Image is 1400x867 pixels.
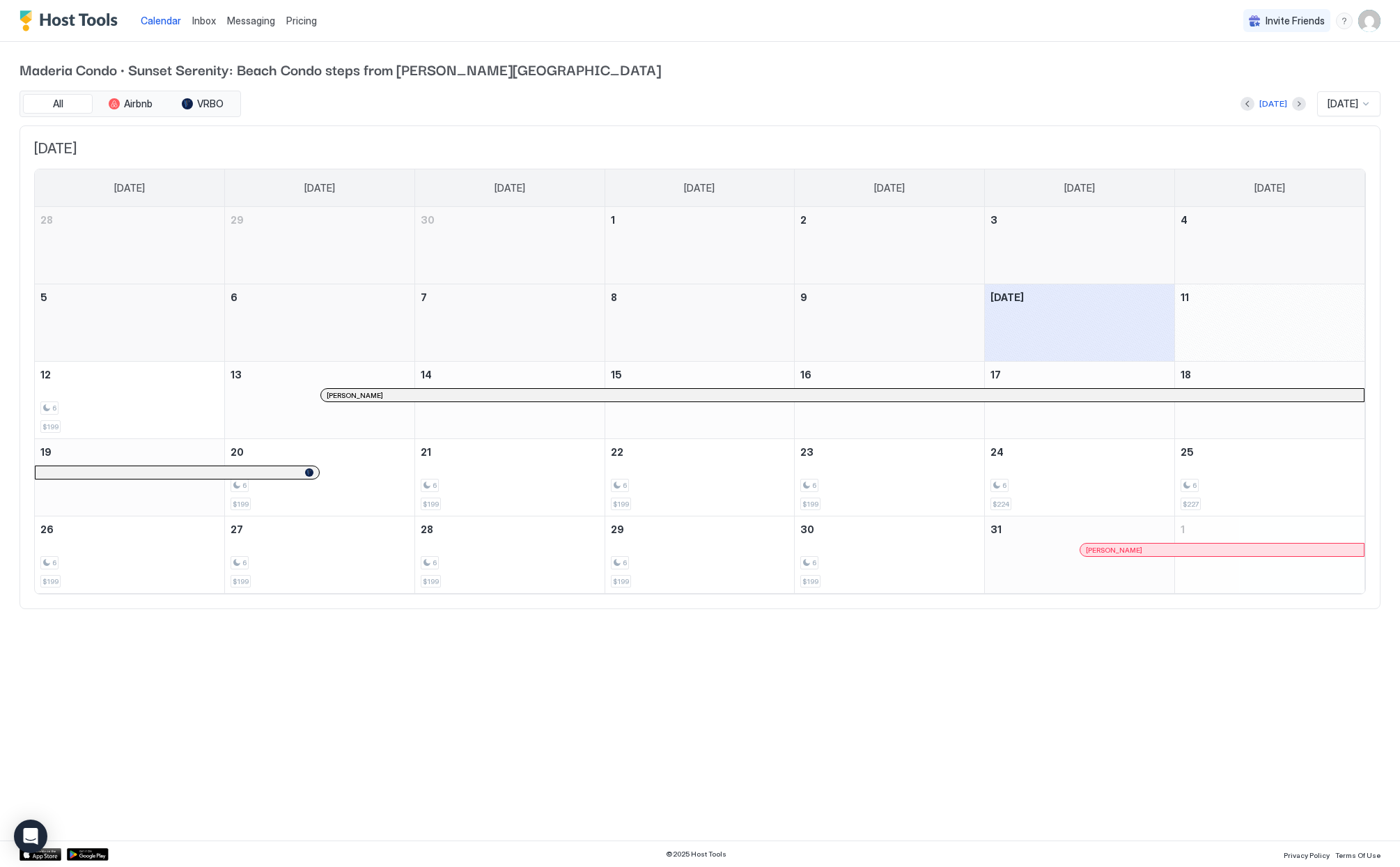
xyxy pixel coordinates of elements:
[605,284,795,310] a: October 8, 2025
[290,169,349,207] a: Monday
[42,422,59,431] span: $199
[1174,207,1364,284] td: October 4, 2025
[611,214,615,226] span: 1
[1335,847,1380,861] a: Terms Of Use
[1358,10,1380,32] div: User profile
[35,362,225,439] td: October 12, 2025
[666,850,726,859] span: © 2025 Host Tools
[605,516,795,594] td: October 29, 2025
[23,94,93,114] button: All
[421,291,427,303] span: 7
[874,182,905,194] span: [DATE]
[990,214,997,226] span: 3
[95,94,165,114] button: Airbnb
[812,558,816,567] span: 6
[100,169,159,207] a: Sunday
[795,439,985,516] td: October 23, 2025
[225,516,414,542] a: October 27, 2025
[227,15,275,26] span: Messaging
[795,439,984,465] a: October 23, 2025
[231,291,238,303] span: 6
[1284,851,1330,859] span: Privacy Policy
[124,98,153,110] span: Airbnb
[1336,13,1353,29] div: menu
[40,214,53,226] span: 28
[990,369,1001,381] span: 17
[35,284,225,362] td: October 5, 2025
[613,500,629,509] span: $199
[495,182,525,194] span: [DATE]
[684,182,715,194] span: [DATE]
[605,207,795,284] td: October 1, 2025
[985,207,1174,233] a: October 3, 2025
[1240,169,1299,207] a: Saturday
[985,207,1175,284] td: October 3, 2025
[985,362,1175,439] td: October 17, 2025
[231,214,244,226] span: 29
[860,169,919,207] a: Thursday
[20,91,241,117] div: tab-group
[414,207,605,284] td: September 30, 2025
[35,284,224,310] a: October 5, 2025
[35,362,224,388] a: October 12, 2025
[415,207,605,233] a: September 30, 2025
[433,558,437,567] span: 6
[286,15,317,27] span: Pricing
[611,523,624,535] span: 29
[242,481,247,490] span: 6
[1266,15,1325,27] span: Invite Friends
[985,516,1175,594] td: October 31, 2025
[414,439,605,516] td: October 21, 2025
[812,481,816,490] span: 6
[67,848,109,861] div: Google Play Store
[1192,481,1197,490] span: 6
[795,284,984,310] a: October 9, 2025
[1002,481,1006,490] span: 6
[611,291,617,303] span: 8
[802,500,818,509] span: $199
[1181,446,1194,458] span: 25
[327,391,383,400] span: [PERSON_NAME]
[225,284,414,310] a: October 6, 2025
[415,284,605,310] a: October 7, 2025
[985,284,1174,310] a: October 10, 2025
[1284,847,1330,861] a: Privacy Policy
[141,15,181,26] span: Calendar
[1259,98,1287,110] div: [DATE]
[1174,516,1364,594] td: November 1, 2025
[795,284,985,362] td: October 9, 2025
[20,10,124,31] a: Host Tools Logo
[795,207,984,233] a: October 2, 2025
[605,516,795,542] a: October 29, 2025
[605,362,795,388] a: October 15, 2025
[423,500,439,509] span: $199
[414,516,605,594] td: October 28, 2025
[35,516,225,594] td: October 26, 2025
[1086,546,1142,555] span: [PERSON_NAME]
[225,207,415,284] td: September 29, 2025
[1086,546,1358,555] div: [PERSON_NAME]
[35,207,225,284] td: September 28, 2025
[35,439,224,465] a: October 19, 2025
[985,439,1174,465] a: October 24, 2025
[415,516,605,542] a: October 28, 2025
[1335,851,1380,859] span: Terms Of Use
[35,207,224,233] a: September 28, 2025
[414,362,605,439] td: October 14, 2025
[197,98,224,110] span: VRBO
[225,362,415,439] td: October 13, 2025
[52,558,56,567] span: 6
[421,369,432,381] span: 14
[985,516,1174,542] a: October 31, 2025
[1181,369,1191,381] span: 18
[414,284,605,362] td: October 7, 2025
[14,820,47,853] div: Open Intercom Messenger
[304,182,335,194] span: [DATE]
[795,516,984,542] a: October 30, 2025
[985,284,1175,362] td: October 10, 2025
[421,214,435,226] span: 30
[225,284,415,362] td: October 6, 2025
[225,207,414,233] a: September 29, 2025
[605,439,795,465] a: October 22, 2025
[327,391,1358,400] div: [PERSON_NAME]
